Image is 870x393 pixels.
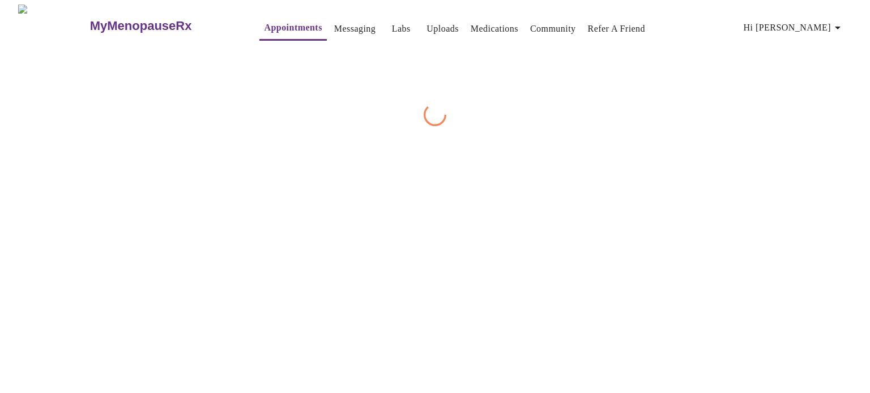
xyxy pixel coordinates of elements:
[526,18,581,40] button: Community
[259,16,326,41] button: Appointments
[264,20,322,36] a: Appointments
[471,21,518,37] a: Medications
[392,21,411,37] a: Labs
[18,5,88,47] img: MyMenopauseRx Logo
[422,18,463,40] button: Uploads
[466,18,523,40] button: Medications
[530,21,576,37] a: Community
[334,21,376,37] a: Messaging
[583,18,650,40] button: Refer a Friend
[427,21,459,37] a: Uploads
[88,6,237,46] a: MyMenopauseRx
[330,18,380,40] button: Messaging
[739,16,849,39] button: Hi [PERSON_NAME]
[90,19,192,33] h3: MyMenopauseRx
[588,21,646,37] a: Refer a Friend
[383,18,419,40] button: Labs
[744,20,845,36] span: Hi [PERSON_NAME]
